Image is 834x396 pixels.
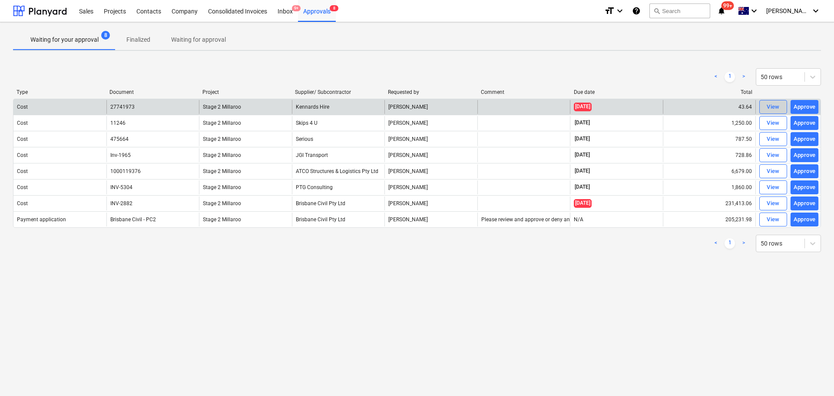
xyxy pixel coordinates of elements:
div: 43.64 [663,100,756,114]
p: Finalized [126,35,150,44]
span: [DATE] [574,183,591,191]
div: Cost [17,120,28,126]
div: Approve [794,118,816,128]
span: Stage 2 Millaroo [203,184,241,190]
div: ATCO Structures & Logistics Pty Ltd [292,164,385,178]
a: Previous page [711,72,721,82]
button: Approve [791,116,818,130]
button: View [759,116,787,130]
div: Requested by [388,89,474,95]
span: [DATE] [574,167,591,175]
div: INV-2882 [110,200,132,206]
span: Stage 2 Millaroo [203,152,241,158]
div: Approve [794,166,816,176]
iframe: Chat Widget [791,354,834,396]
div: 205,231.98 [663,213,756,226]
div: Brisbane Civil Pty Ltd [292,213,385,226]
div: Project [202,89,288,95]
a: Page 1 is your current page [725,72,735,82]
div: 1,250.00 [663,116,756,130]
button: Approve [791,213,818,226]
div: 1,860.00 [663,180,756,194]
div: Cost [17,152,28,158]
i: format_size [604,6,615,16]
span: [DATE] [574,135,591,143]
span: Stage 2 Millaroo [203,168,241,174]
div: Due date [574,89,660,95]
div: Type [17,89,103,95]
div: Cost [17,184,28,190]
p: Waiting for approval [171,35,226,44]
div: View [767,118,780,128]
span: 8 [101,31,110,40]
span: search [653,7,660,14]
a: Next page [738,72,749,82]
div: Please review and approve or deny and RFI [481,216,582,223]
button: View [759,196,787,210]
div: Cost [17,168,28,174]
p: Waiting for your approval [30,35,99,44]
div: Document [109,89,195,95]
div: Approve [794,150,816,160]
span: [PERSON_NAME] [766,7,810,14]
i: Knowledge base [632,6,641,16]
div: Cost [17,200,28,206]
div: [PERSON_NAME] [384,116,477,130]
div: 27741973 [110,104,135,110]
div: Skips 4 U [292,116,385,130]
button: View [759,132,787,146]
div: Supplier/ Subcontractor [295,89,381,95]
div: View [767,102,780,112]
button: View [759,148,787,162]
div: JGI Transport [292,148,385,162]
div: N/A [574,216,583,223]
span: Stage 2 Millaroo [203,200,241,206]
button: View [759,164,787,178]
div: Payment application [17,216,66,223]
div: Approve [794,199,816,209]
span: Stage 2 Millaroo [203,104,241,110]
button: Search [649,3,710,18]
button: View [759,100,787,114]
i: keyboard_arrow_down [811,6,821,16]
div: Approve [794,102,816,112]
div: [PERSON_NAME] [384,180,477,194]
div: Serious [292,132,385,146]
button: Approve [791,100,818,114]
span: 9+ [292,5,301,11]
div: PTG Consulting [292,180,385,194]
a: Page 1 is your current page [725,238,735,249]
button: Approve [791,132,818,146]
div: INV-5304 [110,184,132,190]
div: Approve [794,134,816,144]
div: Cost [17,104,28,110]
div: [PERSON_NAME] [384,148,477,162]
div: Inv-1965 [110,152,131,158]
span: Stage 2 Millaroo [203,136,241,142]
div: 11246 [110,120,126,126]
span: [DATE] [574,151,591,159]
div: Approve [794,215,816,225]
div: View [767,150,780,160]
i: keyboard_arrow_down [749,6,759,16]
i: keyboard_arrow_down [615,6,625,16]
span: [DATE] [574,119,591,126]
span: 99+ [721,1,734,10]
button: Approve [791,196,818,210]
a: Next page [738,238,749,249]
button: View [759,213,787,226]
div: Brisbane Civil Pty Ltd [292,196,385,210]
div: 231,413.06 [663,196,756,210]
div: Comment [481,89,567,95]
div: View [767,183,780,193]
div: View [767,166,780,176]
div: [PERSON_NAME] [384,164,477,178]
div: 475664 [110,136,129,142]
div: View [767,215,780,225]
span: Stage 2 Millaroo [203,216,241,223]
div: View [767,134,780,144]
button: View [759,180,787,194]
i: notifications [717,6,726,16]
span: 8 [330,5,338,11]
